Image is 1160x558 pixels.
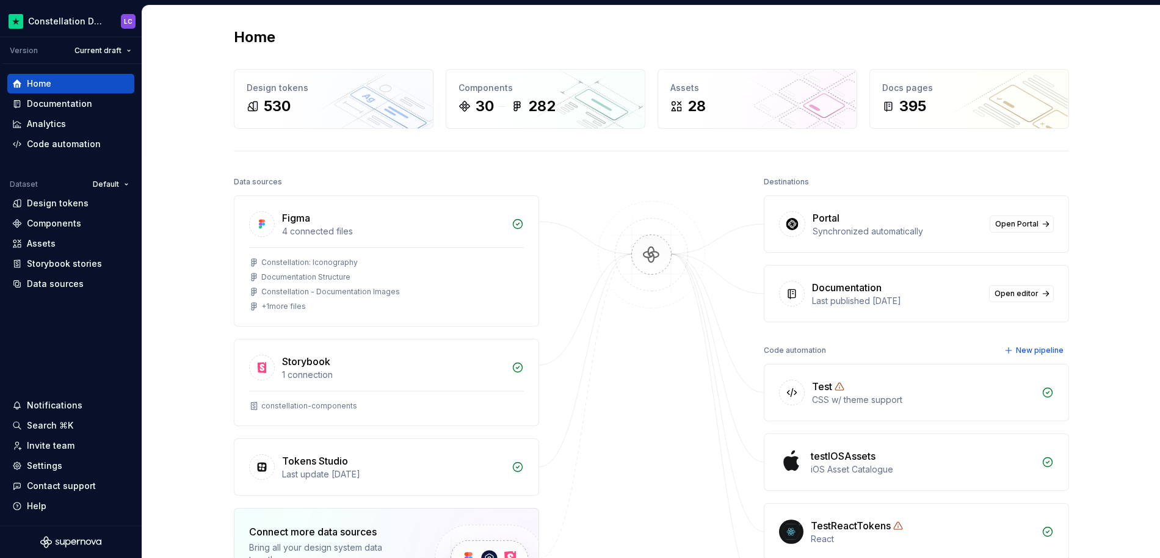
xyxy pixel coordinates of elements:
[7,396,134,415] button: Notifications
[261,272,350,282] div: Documentation Structure
[528,96,556,116] div: 282
[812,295,982,307] div: Last published [DATE]
[10,46,38,56] div: Version
[282,468,504,480] div: Last update [DATE]
[234,438,539,496] a: Tokens StudioLast update [DATE]
[7,214,134,233] a: Components
[27,278,84,290] div: Data sources
[93,179,119,189] span: Default
[87,176,134,193] button: Default
[27,480,96,492] div: Contact support
[27,460,62,472] div: Settings
[995,219,1039,229] span: Open Portal
[282,225,504,237] div: 4 connected files
[990,216,1054,233] a: Open Portal
[1016,346,1064,355] span: New pipeline
[446,69,645,129] a: Components30282
[869,69,1069,129] a: Docs pages395
[7,114,134,134] a: Analytics
[234,69,433,129] a: Design tokens530
[234,173,282,190] div: Data sources
[7,94,134,114] a: Documentation
[7,194,134,213] a: Design tokens
[27,138,101,150] div: Code automation
[764,342,826,359] div: Code automation
[812,379,832,394] div: Test
[7,456,134,476] a: Settings
[282,211,310,225] div: Figma
[1001,342,1069,359] button: New pipeline
[687,96,706,116] div: 28
[995,289,1039,299] span: Open editor
[261,258,358,267] div: Constellation: Iconography
[74,46,121,56] span: Current draft
[811,449,875,463] div: testIOSAssets
[7,254,134,274] a: Storybook stories
[27,197,89,209] div: Design tokens
[27,217,81,230] div: Components
[812,280,882,295] div: Documentation
[10,179,38,189] div: Dataset
[459,82,633,94] div: Components
[7,134,134,154] a: Code automation
[811,463,1034,476] div: iOS Asset Catalogue
[261,302,306,311] div: + 1 more files
[811,518,891,533] div: TestReactTokens
[261,401,357,411] div: constellation-components
[27,78,51,90] div: Home
[476,96,494,116] div: 30
[670,82,844,94] div: Assets
[234,195,539,327] a: Figma4 connected filesConstellation: IconographyDocumentation StructureConstellation - Documentat...
[2,8,139,34] button: Constellation Design SystemLC
[249,524,414,539] div: Connect more data sources
[658,69,857,129] a: Assets28
[9,14,23,29] img: d602db7a-5e75-4dfe-a0a4-4b8163c7bad2.png
[234,339,539,426] a: Storybook1 connectionconstellation-components
[764,173,809,190] div: Destinations
[812,394,1034,406] div: CSS w/ theme support
[7,436,134,455] a: Invite team
[989,285,1054,302] a: Open editor
[27,419,73,432] div: Search ⌘K
[27,237,56,250] div: Assets
[811,533,1034,545] div: React
[813,211,839,225] div: Portal
[27,258,102,270] div: Storybook stories
[28,15,106,27] div: Constellation Design System
[7,496,134,516] button: Help
[813,225,982,237] div: Synchronized automatically
[7,476,134,496] button: Contact support
[882,82,1056,94] div: Docs pages
[282,454,348,468] div: Tokens Studio
[282,354,330,369] div: Storybook
[27,399,82,411] div: Notifications
[7,274,134,294] a: Data sources
[27,500,46,512] div: Help
[7,416,134,435] button: Search ⌘K
[282,369,504,381] div: 1 connection
[27,98,92,110] div: Documentation
[261,287,400,297] div: Constellation - Documentation Images
[264,96,291,116] div: 530
[7,234,134,253] a: Assets
[247,82,421,94] div: Design tokens
[899,96,926,116] div: 395
[27,118,66,130] div: Analytics
[124,16,132,26] div: LC
[27,440,74,452] div: Invite team
[7,74,134,93] a: Home
[69,42,137,59] button: Current draft
[40,536,101,548] svg: Supernova Logo
[234,27,275,47] h2: Home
